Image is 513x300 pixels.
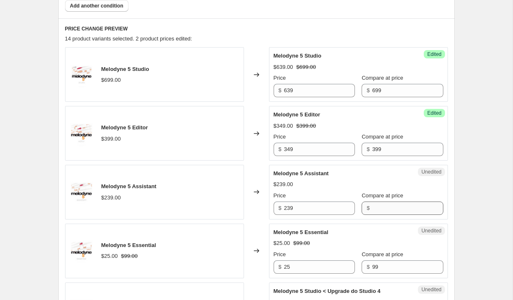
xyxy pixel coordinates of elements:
span: $99.00 [293,240,310,246]
img: 5editor_80x.png [70,121,95,146]
span: $239.00 [101,194,121,201]
span: $349.00 [274,123,293,129]
span: Compare at price [362,134,403,140]
span: Price [274,251,286,257]
span: 14 product variants selected. 2 product prices edited: [65,35,192,42]
span: Edited [427,110,441,116]
span: Melodyne 5 Studio [101,66,149,72]
span: Unedited [421,286,441,293]
span: Melodyne 5 Essential [101,242,156,248]
span: $239.00 [274,181,293,187]
span: $ [367,87,370,93]
span: Add another condition [70,3,123,9]
span: $ [367,205,370,211]
span: $699.00 [297,64,316,70]
span: Melodyne 5 Assistant [101,183,156,189]
span: Melodyne 5 Assistant [274,170,329,176]
span: Unedited [421,227,441,234]
span: Price [274,75,286,81]
img: 5essen_80x.png [70,238,95,263]
span: Compare at price [362,75,403,81]
span: Melodyne 5 Studio [274,53,322,59]
span: $699.00 [101,77,121,83]
span: Edited [427,51,441,58]
span: $25.00 [101,253,118,259]
h6: PRICE CHANGE PREVIEW [65,25,448,32]
span: $ [279,205,282,211]
span: Melodyne 5 Studio < Upgrade do Studio 4 [274,288,381,294]
span: Unedited [421,169,441,175]
span: Compare at price [362,192,403,199]
span: Melodyne 5 Editor [274,111,320,118]
span: Melodyne 5 Essential [274,229,329,235]
span: $ [279,264,282,270]
span: $ [367,146,370,152]
span: $ [367,264,370,270]
span: Melodyne 5 Editor [101,124,148,131]
span: $ [279,87,282,93]
span: $399.00 [101,136,121,142]
img: 5studio_80x.png [70,62,95,87]
span: Price [274,134,286,140]
img: 5assis_80x.png [70,179,95,204]
span: $ [279,146,282,152]
span: $25.00 [274,240,290,246]
span: Price [274,192,286,199]
span: $639.00 [274,64,293,70]
span: Compare at price [362,251,403,257]
span: $99.00 [121,253,138,259]
span: $399.00 [297,123,316,129]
